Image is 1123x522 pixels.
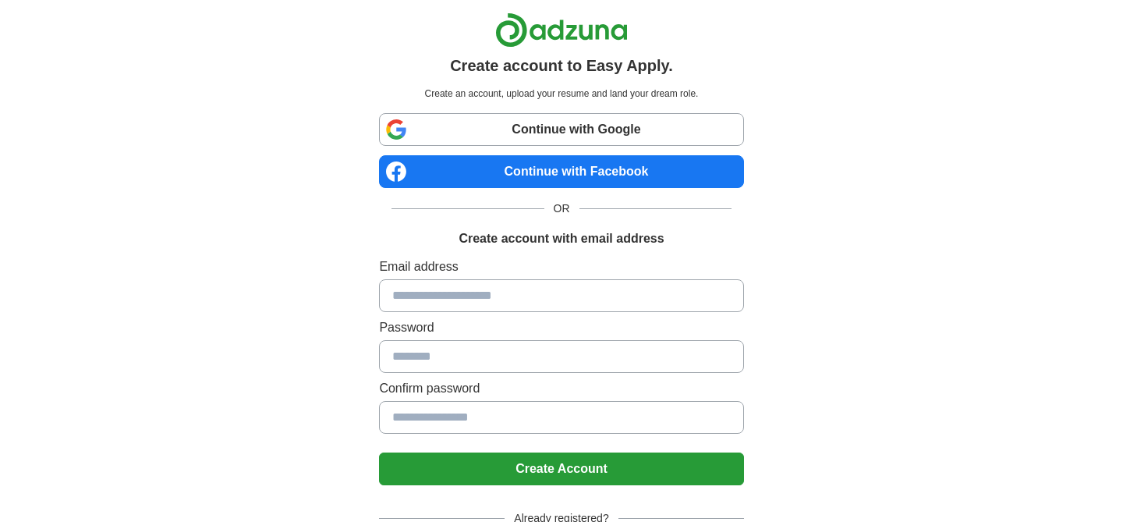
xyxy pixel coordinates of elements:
[379,318,743,337] label: Password
[495,12,628,48] img: Adzuna logo
[450,54,673,77] h1: Create account to Easy Apply.
[379,113,743,146] a: Continue with Google
[382,87,740,101] p: Create an account, upload your resume and land your dream role.
[379,155,743,188] a: Continue with Facebook
[544,201,579,217] span: OR
[379,379,743,398] label: Confirm password
[379,453,743,485] button: Create Account
[379,257,743,276] label: Email address
[459,229,664,248] h1: Create account with email address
